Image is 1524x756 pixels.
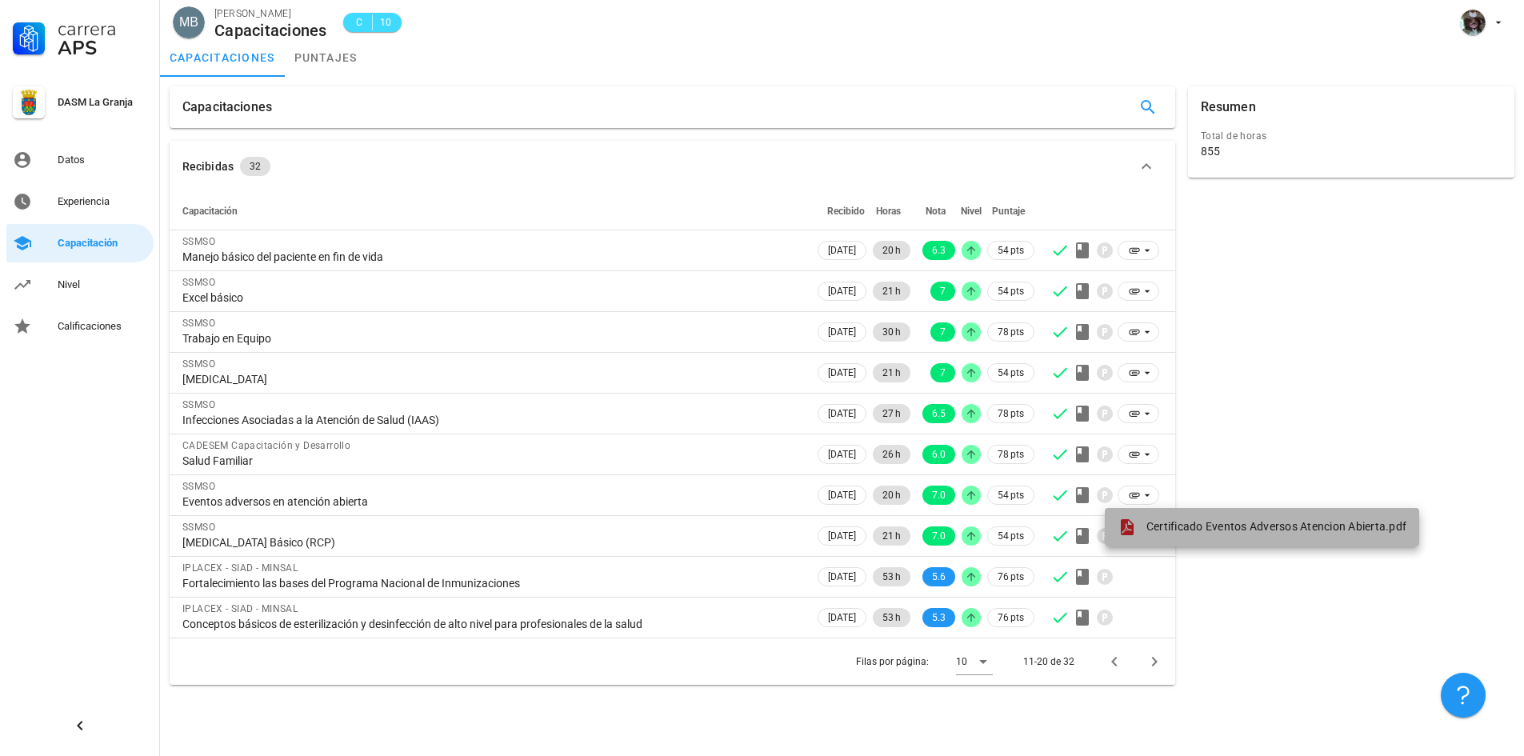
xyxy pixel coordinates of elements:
span: SSMSO [182,399,215,410]
div: 855 [1201,144,1220,158]
span: [DATE] [828,527,856,545]
div: Capacitación [58,237,147,250]
th: Capacitación [170,192,814,230]
span: 7.0 [932,486,946,505]
span: [DATE] [828,242,856,259]
span: SSMSO [182,277,215,288]
span: 7 [940,363,946,382]
div: Infecciones Asociadas a la Atención de Salud (IAAS) [182,413,802,427]
span: IPLACEX - SIAD - MINSAL [182,603,298,614]
span: 10 [379,14,392,30]
span: Certificado Eventos Adversos Atencion Abierta.pdf [1146,520,1406,533]
span: 54 pts [998,487,1024,503]
span: IPLACEX - SIAD - MINSAL [182,562,298,574]
span: SSMSO [182,318,215,329]
a: capacitaciones [160,38,285,77]
span: 54 pts [998,528,1024,544]
span: 76 pts [998,569,1024,585]
span: SSMSO [182,358,215,370]
span: Horas [876,206,901,217]
th: Recibido [814,192,870,230]
span: [DATE] [828,609,856,626]
div: Trabajo en Equipo [182,331,802,346]
span: [DATE] [828,364,856,382]
span: 21 h [882,282,901,301]
span: 54 pts [998,242,1024,258]
span: 53 h [882,567,901,586]
div: 11-20 de 32 [1023,654,1074,669]
span: [DATE] [828,446,856,463]
div: Experiencia [58,195,147,208]
span: 7 [940,322,946,342]
div: Salud Familiar [182,454,802,468]
span: CADESEM Capacitación y Desarrollo [182,440,350,451]
span: Recibido [827,206,865,217]
span: 26 h [882,445,901,464]
div: avatar [1460,10,1486,35]
div: Recibidas [182,158,234,175]
span: 21 h [882,363,901,382]
div: Calificaciones [58,320,147,333]
span: 20 h [882,486,901,505]
span: 21 h [882,526,901,546]
a: Experiencia [6,182,154,221]
a: Capacitación [6,224,154,262]
span: 54 pts [998,365,1024,381]
div: Conceptos básicos de esterilización y desinfección de alto nivel para profesionales de la salud [182,617,802,631]
span: 78 pts [998,446,1024,462]
span: [DATE] [828,282,856,300]
div: DASM La Granja [58,96,147,109]
span: Nivel [961,206,982,217]
span: SSMSO [182,236,215,247]
div: 10Filas por página: [956,649,993,674]
div: APS [58,38,147,58]
div: avatar [173,6,205,38]
span: 7 [940,282,946,301]
div: Carrera [58,19,147,38]
span: C [353,14,366,30]
div: [PERSON_NAME] [214,6,327,22]
span: 32 [250,157,261,176]
div: [MEDICAL_DATA] Básico (RCP) [182,535,802,550]
div: Resumen [1201,86,1256,128]
span: 5.3 [932,608,946,627]
a: Nivel [6,266,154,304]
div: Filas por página: [856,638,993,685]
span: 78 pts [998,324,1024,340]
span: [DATE] [828,568,856,586]
div: Manejo básico del paciente en fin de vida [182,250,802,264]
span: 20 h [882,241,901,260]
th: Nota [914,192,958,230]
div: Datos [58,154,147,166]
span: 7.0 [932,526,946,546]
button: Recibidas 32 [170,141,1175,192]
th: Puntaje [984,192,1038,230]
div: Fortalecimiento las bases del Programa Nacional de Inmunizaciones [182,576,802,590]
span: SSMSO [182,481,215,492]
button: Página anterior [1100,647,1129,676]
span: [DATE] [828,486,856,504]
th: Horas [870,192,914,230]
div: Excel básico [182,290,802,305]
button: Página siguiente [1140,647,1169,676]
span: 5.6 [932,567,946,586]
span: MB [179,6,198,38]
th: Nivel [958,192,984,230]
a: puntajes [285,38,367,77]
span: 30 h [882,322,901,342]
span: Capacitación [182,206,238,217]
span: Nota [926,206,946,217]
span: [DATE] [828,405,856,422]
span: 54 pts [998,283,1024,299]
span: 53 h [882,608,901,627]
span: 6.5 [932,404,946,423]
span: 6.0 [932,445,946,464]
a: Datos [6,141,154,179]
div: Total de horas [1201,128,1502,144]
div: Capacitaciones [214,22,327,39]
span: 27 h [882,404,901,423]
div: [MEDICAL_DATA] [182,372,802,386]
div: 10 [956,654,967,669]
span: SSMSO [182,522,215,533]
div: Eventos adversos en atención abierta [182,494,802,509]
